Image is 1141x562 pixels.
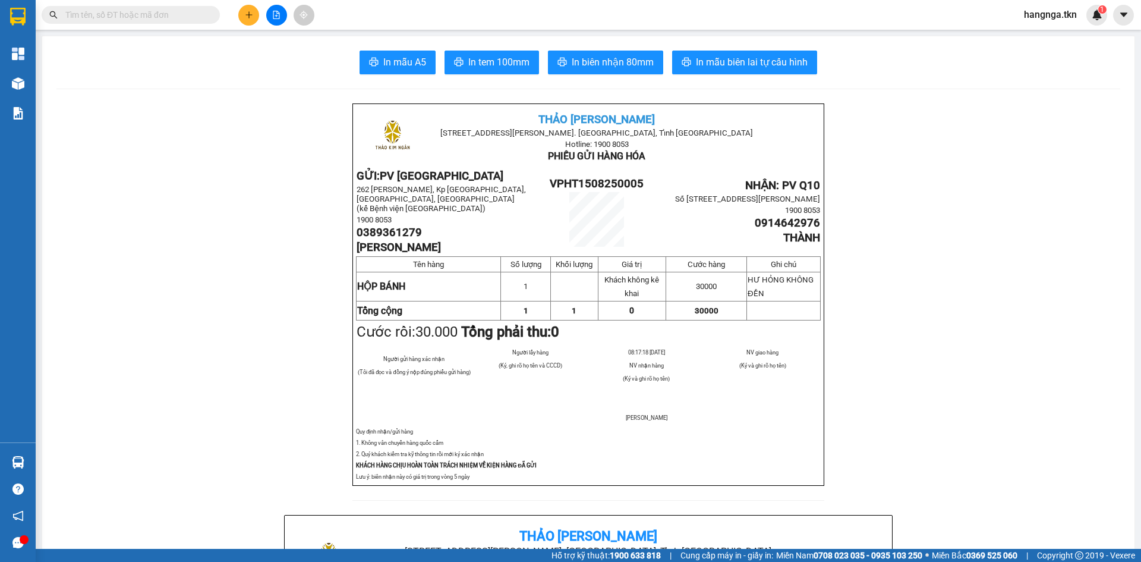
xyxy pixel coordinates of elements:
[551,549,661,562] span: Hỗ trợ kỹ thuật:
[356,473,469,480] span: Lưu ý: biên nhận này có giá trị trong vòng 5 ngày
[814,551,922,560] strong: 0708 023 035 - 0935 103 250
[572,55,654,70] span: In biên nhận 80mm
[556,260,592,269] span: Khối lượng
[925,553,929,558] span: ⚪️
[688,260,725,269] span: Cước hàng
[357,169,503,183] strong: GỬI:
[696,282,717,291] span: 30000
[1118,10,1129,20] span: caret-down
[12,107,24,120] img: solution-icon
[1092,10,1102,20] img: icon-new-feature
[675,194,820,203] span: Số [STREET_ADDRESS][PERSON_NAME]
[358,369,471,375] span: (Tôi đã đọc và đồng ý nộp đúng phiếu gửi hàng)
[499,362,562,369] span: (Ký, ghi rõ họ tên và CCCD)
[357,281,405,292] span: HỘP BÁNH
[629,306,634,315] span: 0
[610,551,661,560] strong: 1900 633 818
[461,324,559,340] strong: Tổng phải thu:
[551,324,559,340] span: 0
[604,275,659,298] span: Khách không kê khai
[294,5,314,26] button: aim
[65,8,206,21] input: Tìm tên, số ĐT hoặc mã đơn
[1075,551,1083,560] span: copyright
[383,55,426,70] span: In mẫu A5
[748,275,814,298] span: HƯ HỎNG KHÔNG ĐỀN
[1014,7,1086,22] span: hangnga.tkn
[745,179,820,192] span: NHẬN: PV Q10
[357,215,392,224] span: 1900 8053
[10,8,26,26] img: logo-vxr
[739,362,786,369] span: (Ký và ghi rõ họ tên)
[524,282,528,291] span: 1
[966,551,1017,560] strong: 0369 525 060
[771,260,796,269] span: Ghi chú
[413,260,444,269] span: Tên hàng
[550,177,644,190] span: VPHT1508250005
[1098,5,1107,14] sup: 1
[357,241,441,254] span: [PERSON_NAME]
[356,462,537,469] strong: KHÁCH HÀNG CHỊU HOÀN TOÀN TRÁCH NHIỆM VỀ KIỆN HÀNG ĐÃ GỬI
[356,428,413,435] span: Quy định nhận/gửi hàng
[12,483,24,495] span: question-circle
[49,11,58,19] span: search
[468,55,529,70] span: In tem 100mm
[512,349,549,356] span: Người lấy hàng
[445,51,539,74] button: printerIn tem 100mm
[12,48,24,60] img: dashboard-icon
[785,206,820,215] span: 1900 8053
[360,51,436,74] button: printerIn mẫu A5
[363,108,422,167] img: logo
[682,57,691,68] span: printer
[1113,5,1134,26] button: caret-down
[357,324,559,340] span: Cước rồi:
[12,510,24,522] span: notification
[557,57,567,68] span: printer
[356,439,443,446] span: 1. Không vân chuyển hàng quốc cấm
[383,356,445,362] span: Người gửi hàng xác nhận
[380,169,503,183] span: PV [GEOGRAPHIC_DATA]
[266,5,287,26] button: file-add
[440,128,753,137] span: [STREET_ADDRESS][PERSON_NAME]. [GEOGRAPHIC_DATA], Tỉnh [GEOGRAPHIC_DATA]
[524,306,528,315] span: 1
[783,231,820,244] span: THÀNH
[548,150,645,162] span: PHIẾU GỬI HÀNG HÓA
[623,375,670,382] span: (Ký và ghi rõ họ tên)
[572,306,576,315] span: 1
[12,456,24,469] img: warehouse-icon
[245,11,253,19] span: plus
[356,451,484,457] span: 2. Quý khách kiểm tra kỹ thông tin rồi mới ký xác nhận
[357,305,402,316] strong: Tổng cộng
[746,349,778,356] span: NV giao hàng
[680,549,773,562] span: Cung cấp máy in - giấy in:
[357,226,422,239] span: 0389361279
[622,260,642,269] span: Giá trị
[626,415,667,421] span: [PERSON_NAME]
[369,57,379,68] span: printer
[1100,5,1104,14] span: 1
[628,349,665,356] span: 08:17:18 [DATE]
[932,549,1017,562] span: Miền Bắc
[755,216,820,230] span: 0914642976
[357,185,526,213] span: 262 [PERSON_NAME], Kp [GEOGRAPHIC_DATA], [GEOGRAPHIC_DATA], [GEOGRAPHIC_DATA] (kế Bệnh viện [GEOG...
[696,55,808,70] span: In mẫu biên lai tự cấu hình
[538,113,655,126] span: THẢO [PERSON_NAME]
[519,529,657,544] b: Thảo [PERSON_NAME]
[395,544,781,559] li: [STREET_ADDRESS][PERSON_NAME]. [GEOGRAPHIC_DATA], Tỉnh [GEOGRAPHIC_DATA]
[238,5,259,26] button: plus
[776,549,922,562] span: Miền Nam
[12,537,24,548] span: message
[12,77,24,90] img: warehouse-icon
[672,51,817,74] button: printerIn mẫu biên lai tự cấu hình
[1026,549,1028,562] span: |
[454,57,464,68] span: printer
[415,324,458,340] span: 30.000
[695,306,718,315] span: 30000
[300,11,308,19] span: aim
[272,11,280,19] span: file-add
[548,51,663,74] button: printerIn biên nhận 80mm
[670,549,672,562] span: |
[629,362,664,369] span: NV nhận hàng
[510,260,541,269] span: Số lượng
[565,140,629,149] span: Hotline: 1900 8053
